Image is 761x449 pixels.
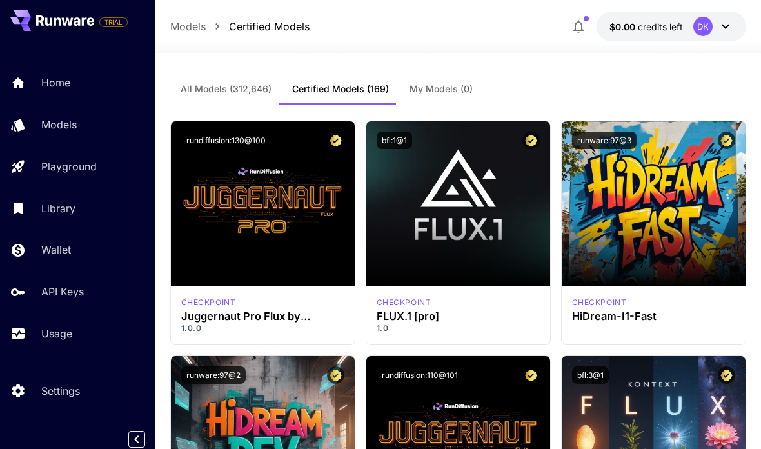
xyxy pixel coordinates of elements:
p: 1.0.0 [181,323,344,334]
p: checkpoint [572,297,627,308]
div: DK [693,17,713,36]
button: rundiffusion:130@100 [181,132,271,149]
button: Collapse sidebar [128,431,145,448]
span: Certified Models (169) [292,83,389,95]
div: $0.00 [609,20,683,34]
button: bfl:3@1 [572,366,609,384]
span: TRIAL [100,17,127,27]
span: My Models (0) [410,83,473,95]
button: runware:97@3 [572,132,637,149]
p: Usage [41,326,72,341]
button: runware:97@2 [181,366,246,384]
p: checkpoint [377,297,431,308]
button: Certified Model – Vetted for best performance and includes a commercial license. [522,132,540,149]
p: checkpoint [181,297,236,308]
p: Home [41,75,70,90]
div: fluxpro [377,297,431,308]
a: Models [170,19,206,34]
button: Certified Model – Vetted for best performance and includes a commercial license. [522,366,540,384]
div: HiDream Fast [572,297,627,308]
span: $0.00 [609,21,638,32]
button: Certified Model – Vetted for best performance and includes a commercial license. [327,366,344,384]
button: Certified Model – Vetted for best performance and includes a commercial license. [718,132,735,149]
span: credits left [638,21,683,32]
span: All Models (312,646) [181,83,272,95]
p: 1.0 [377,323,540,334]
p: Settings [41,383,80,399]
button: Certified Model – Vetted for best performance and includes a commercial license. [327,132,344,149]
h3: Juggernaut Pro Flux by RunDiffusion [181,310,344,323]
button: rundiffusion:110@101 [377,366,463,384]
p: Playground [41,159,97,174]
h3: HiDream-I1-Fast [572,310,735,323]
p: API Keys [41,284,84,299]
button: $0.00DK [597,12,746,41]
a: Certified Models [229,19,310,34]
button: Certified Model – Vetted for best performance and includes a commercial license. [718,366,735,384]
span: Add your payment card to enable full platform functionality. [99,14,128,30]
nav: breadcrumb [170,19,310,34]
p: Library [41,201,75,216]
button: bfl:1@1 [377,132,412,149]
p: Wallet [41,242,71,257]
h3: FLUX.1 [pro] [377,310,540,323]
div: FLUX.1 D [181,297,236,308]
p: Models [41,117,77,132]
